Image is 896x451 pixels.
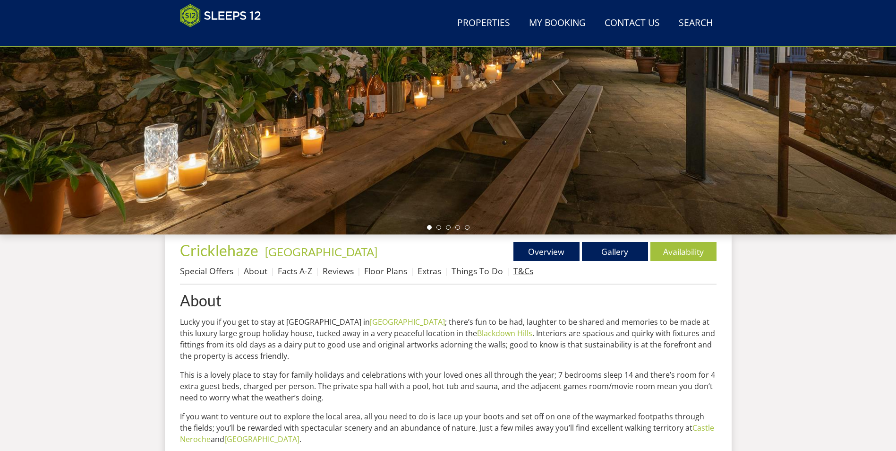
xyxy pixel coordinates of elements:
p: This is a lovely place to stay for family holidays and celebrations with your loved ones all thro... [180,369,717,403]
a: Search [675,13,717,34]
a: Properties [453,13,514,34]
a: Gallery [582,242,648,261]
iframe: Customer reviews powered by Trustpilot [175,33,274,41]
a: T&Cs [513,265,533,277]
a: Castle Neroche [180,423,714,444]
a: [GEOGRAPHIC_DATA] [224,434,299,444]
p: Lucky you if you get to stay at [GEOGRAPHIC_DATA] in ; there’s fun to be had, laughter to be shar... [180,316,717,362]
a: About [244,265,267,277]
a: Cricklehaze [180,241,261,260]
a: Availability [650,242,717,261]
a: Extras [418,265,441,277]
img: Sleeps 12 [180,4,261,27]
a: Things To Do [452,265,503,277]
a: Floor Plans [364,265,407,277]
span: Cricklehaze [180,241,258,260]
a: [GEOGRAPHIC_DATA] [370,317,445,327]
a: Special Offers [180,265,233,277]
a: Blackdown Hills [477,328,532,338]
a: [GEOGRAPHIC_DATA] [265,245,377,259]
p: If you want to venture out to explore the local area, all you need to do is lace up your boots an... [180,411,717,445]
a: Overview [513,242,580,261]
a: About [180,292,717,309]
span: - [261,245,377,259]
a: Contact Us [601,13,664,34]
iframe: LiveChat chat widget [711,113,896,451]
a: My Booking [525,13,589,34]
a: Facts A-Z [278,265,312,277]
a: Reviews [323,265,354,277]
